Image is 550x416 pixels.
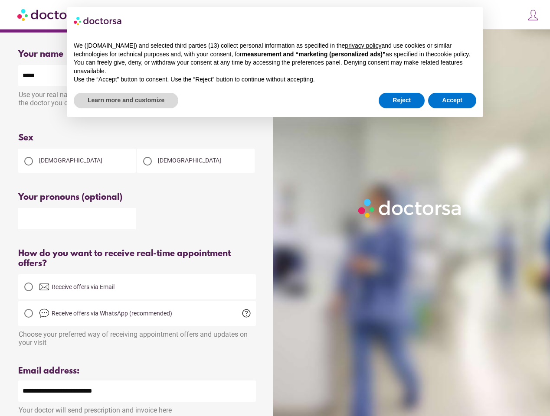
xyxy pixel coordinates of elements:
[242,51,386,58] strong: measurement and “marketing (personalized ads)”
[434,51,468,58] a: cookie policy
[18,249,256,269] div: How do you want to receive real-time appointment offers?
[527,9,539,21] img: icons8-customer-100.png
[18,326,256,347] div: Choose your preferred way of receiving appointment offers and updates on your visit
[345,42,381,49] a: privacy policy
[74,75,476,84] p: Use the “Accept” button to consent. Use the “Reject” button to continue without accepting.
[17,5,86,24] img: Doctorsa.com
[18,49,256,59] div: Your name
[18,192,256,202] div: Your pronouns (optional)
[18,402,256,414] div: Your doctor will send prescription and invoice here
[39,282,49,292] img: email
[74,93,178,108] button: Learn more and customize
[428,93,476,108] button: Accept
[52,283,115,290] span: Receive offers via Email
[52,310,172,317] span: Receive offers via WhatsApp (recommended)
[39,308,49,318] img: chat
[158,157,221,164] span: [DEMOGRAPHIC_DATA]
[18,366,256,376] div: Email address:
[18,86,256,114] div: Use your real name to ensure proper care. Your details are shared only with the doctor you choose...
[379,93,425,108] button: Reject
[241,308,252,318] span: help
[74,58,476,75] p: You can freely give, deny, or withdraw your consent at any time by accessing the preferences pane...
[74,14,122,28] img: logo
[18,133,256,143] div: Sex
[355,196,465,221] img: Logo-Doctorsa-trans-White-partial-flat.png
[39,157,102,164] span: [DEMOGRAPHIC_DATA]
[74,42,476,58] p: We ([DOMAIN_NAME]) and selected third parties (13) collect personal information as specified in t...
